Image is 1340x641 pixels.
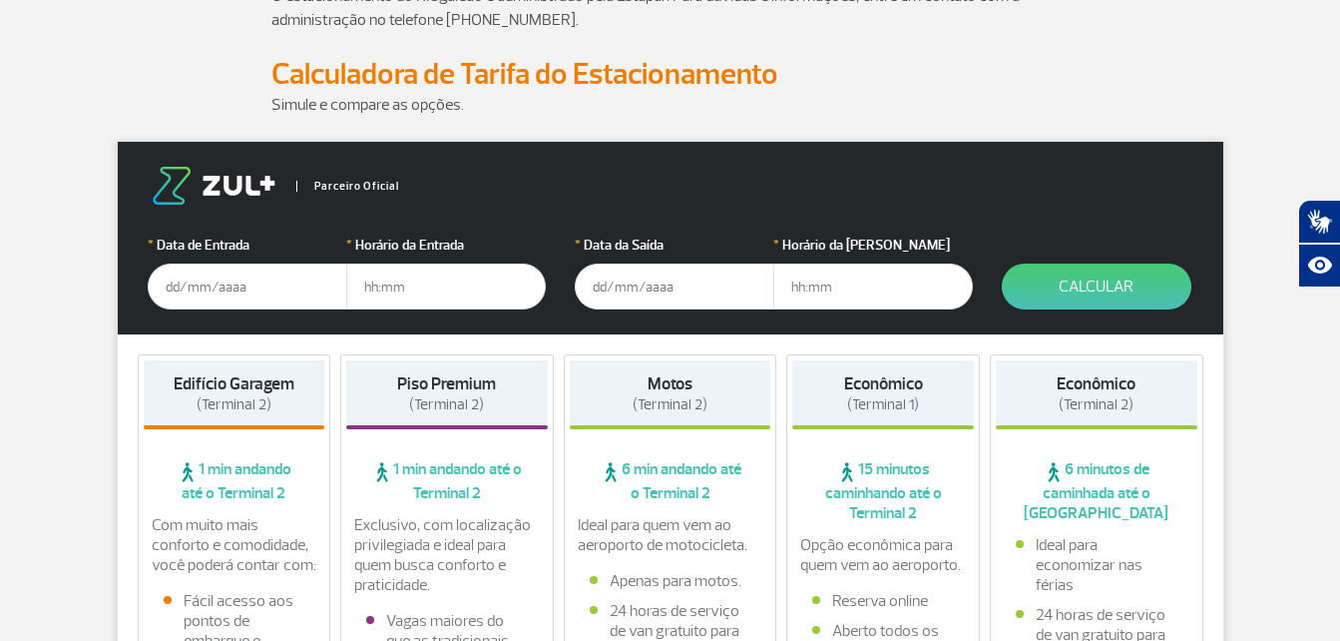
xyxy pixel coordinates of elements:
[800,535,966,575] p: Opção econômica para quem vem ao aeroporto.
[1002,264,1191,310] button: Calcular
[1298,200,1340,244] button: Abrir tradutor de língua de sinais.
[578,515,763,555] p: Ideal para quem vem ao aeroporto de motocicleta.
[844,373,923,394] strong: Econômico
[152,515,317,575] p: Com muito mais conforto e comodidade, você poderá contar com:
[575,264,774,310] input: dd/mm/aaaa
[409,395,484,414] span: (Terminal 2)
[1298,244,1340,288] button: Abrir recursos assistivos.
[346,459,548,503] span: 1 min andando até o Terminal 2
[570,459,771,503] span: 6 min andando até o Terminal 2
[296,181,399,192] span: Parceiro Oficial
[575,235,774,256] label: Data da Saída
[1057,373,1135,394] strong: Econômico
[144,459,325,503] span: 1 min andando até o Terminal 2
[271,56,1070,93] h2: Calculadora de Tarifa do Estacionamento
[271,93,1070,117] p: Simule e compare as opções.
[174,373,294,394] strong: Edifício Garagem
[773,235,973,256] label: Horário da [PERSON_NAME]
[648,373,692,394] strong: Motos
[847,395,919,414] span: (Terminal 1)
[773,264,973,310] input: hh:mm
[148,235,347,256] label: Data de Entrada
[1298,200,1340,288] div: Plugin de acessibilidade da Hand Talk.
[148,264,347,310] input: dd/mm/aaaa
[590,571,751,591] li: Apenas para motos.
[633,395,707,414] span: (Terminal 2)
[346,235,546,256] label: Horário da Entrada
[1016,535,1177,595] li: Ideal para economizar nas férias
[148,167,279,205] img: logo-zul.png
[792,459,974,523] span: 15 minutos caminhando até o Terminal 2
[346,264,546,310] input: hh:mm
[197,395,271,414] span: (Terminal 2)
[397,373,496,394] strong: Piso Premium
[812,591,954,611] li: Reserva online
[1059,395,1133,414] span: (Terminal 2)
[354,515,540,595] p: Exclusivo, com localização privilegiada e ideal para quem busca conforto e praticidade.
[996,459,1197,523] span: 6 minutos de caminhada até o [GEOGRAPHIC_DATA]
